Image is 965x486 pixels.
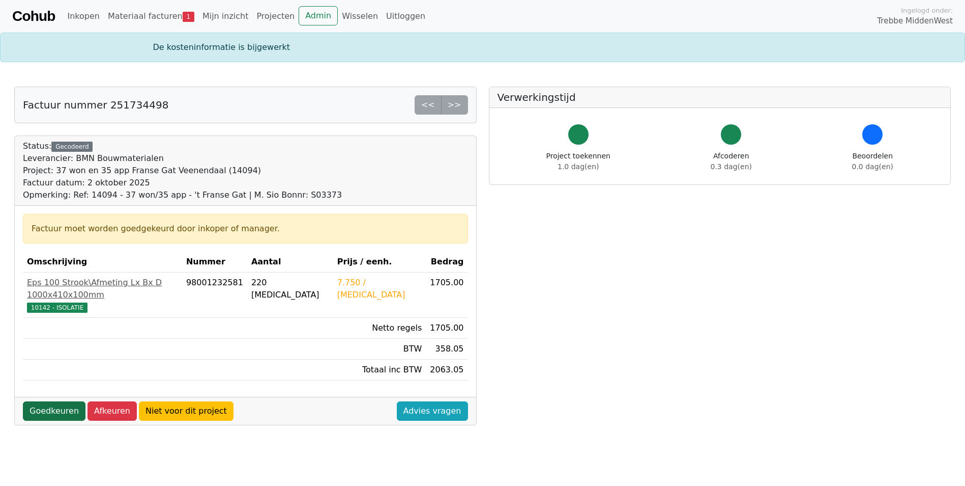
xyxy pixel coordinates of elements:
[397,401,468,421] a: Advies vragen
[63,6,103,26] a: Inkopen
[251,277,329,301] div: 220 [MEDICAL_DATA]
[877,15,953,27] span: Trebbe MiddenWest
[27,277,178,313] a: Eps 100 Strook\Afmeting Lx Bx D 1000x410x100mm10142 - ISOLATIE
[333,318,426,339] td: Netto regels
[27,303,87,313] span: 10142 - ISOLATIE
[247,252,333,273] th: Aantal
[426,360,467,381] td: 2063.05
[852,151,893,172] div: Beoordelen
[426,339,467,360] td: 358.05
[901,6,953,15] span: Ingelogd onder:
[333,360,426,381] td: Totaal inc BTW
[426,273,467,318] td: 1705.00
[23,189,342,201] div: Opmerking: Ref: 14094 - 37 won/35 app - 't Franse Gat | M. Sio Bonnr: S03373
[87,401,137,421] a: Afkeuren
[382,6,429,26] a: Uitloggen
[182,252,247,273] th: Nummer
[546,151,610,172] div: Project toekennen
[23,401,85,421] a: Goedkeuren
[23,177,342,189] div: Factuur datum: 2 oktober 2025
[333,339,426,360] td: BTW
[32,223,459,235] div: Factuur moet worden goedgekeurd door inkoper of manager.
[182,273,247,318] td: 98001232581
[23,252,182,273] th: Omschrijving
[498,91,943,103] h5: Verwerkingstijd
[27,277,178,301] div: Eps 100 Strook\Afmeting Lx Bx D 1000x410x100mm
[337,277,422,301] div: 7.750 / [MEDICAL_DATA]
[333,252,426,273] th: Prijs / eenh.
[183,12,194,22] span: 1
[711,163,752,171] span: 0.3 dag(en)
[852,163,893,171] span: 0.0 dag(en)
[51,142,93,152] div: Gecodeerd
[198,6,253,26] a: Mijn inzicht
[711,151,752,172] div: Afcoderen
[139,401,233,421] a: Niet voor dit project
[12,4,55,29] a: Cohub
[147,41,818,53] div: De kosteninformatie is bijgewerkt
[558,163,599,171] span: 1.0 dag(en)
[104,6,198,26] a: Materiaal facturen1
[23,99,168,111] h5: Factuur nummer 251734498
[426,252,467,273] th: Bedrag
[252,6,299,26] a: Projecten
[338,6,382,26] a: Wisselen
[23,152,342,165] div: Leverancier: BMN Bouwmaterialen
[426,318,467,339] td: 1705.00
[23,165,342,177] div: Project: 37 won en 35 app Franse Gat Veenendaal (14094)
[299,6,338,25] a: Admin
[23,140,342,201] div: Status:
